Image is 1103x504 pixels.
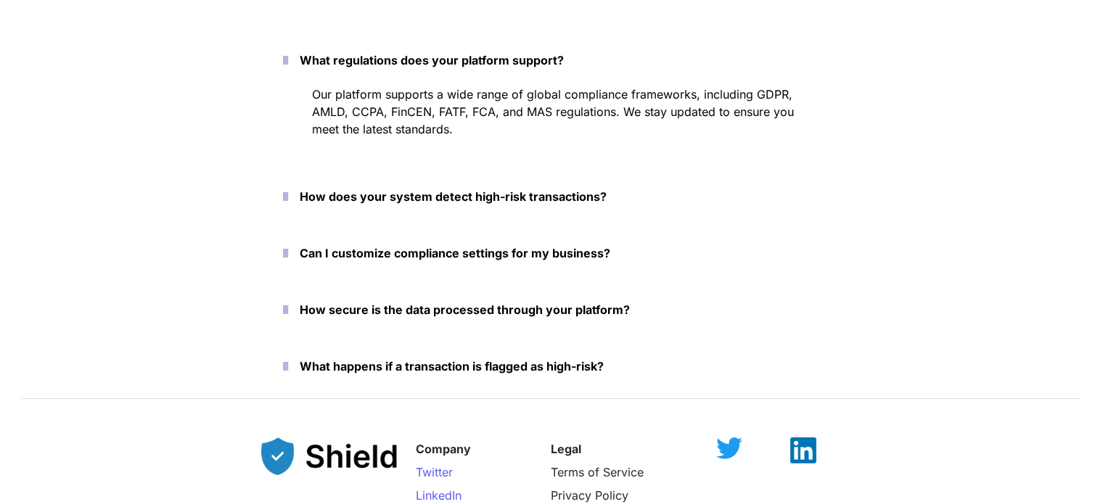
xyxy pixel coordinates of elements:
[261,174,842,219] button: How does your system detect high-risk transactions?
[300,189,607,204] strong: How does your system detect high-risk transactions?
[300,302,630,317] strong: How secure is the data processed through your platform?
[261,287,842,332] button: How secure is the data processed through your platform?
[300,359,604,373] strong: What happens if a transaction is flagged as high-risk?
[300,246,610,260] strong: Can I customize compliance settings for my business?
[551,442,581,456] strong: Legal
[416,488,462,503] a: LinkedIn
[261,231,842,276] button: Can I customize compliance settings for my business?
[416,465,453,479] a: Twitter
[261,38,842,83] button: What regulations does your platform support?
[261,83,842,162] div: What regulations does your platform support?
[312,87,797,136] span: Our platform supports a wide range of global compliance frameworks, including GDPR, AMLD, CCPA, F...
[551,488,628,503] a: Privacy Policy
[416,442,471,456] strong: Company
[551,465,644,479] a: Terms of Service
[261,344,842,389] button: What happens if a transaction is flagged as high-risk?
[300,53,564,67] strong: What regulations does your platform support?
